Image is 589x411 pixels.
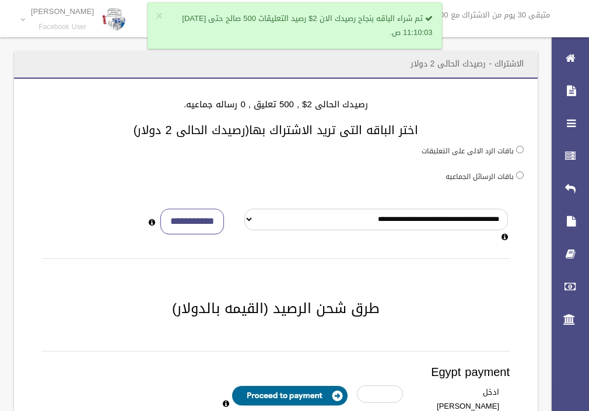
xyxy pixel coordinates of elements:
[31,7,94,16] p: [PERSON_NAME]
[28,301,524,316] h2: طرق شحن الرصيد (القيمه بالدولار)
[148,2,442,49] div: تم شراء الباقه بنجاح رصيدك الان 2$ رصيد التعليقات 500 صالح حتى [DATE] 11:10:03 ص.
[28,100,524,110] h4: رصيدك الحالى 2$ , 500 تعليق , 0 رساله جماعيه.
[28,124,524,136] h3: اختر الباقه التى تريد الاشتراك بها(رصيدك الحالى 2 دولار)
[446,170,514,183] label: باقات الرسائل الجماعيه
[422,145,514,157] label: باقات الرد الالى على التعليقات
[156,10,163,22] button: ×
[397,52,538,75] header: الاشتراك - رصيدك الحالى 2 دولار
[31,23,94,31] small: Facebook User
[42,366,510,378] h3: Egypt payment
